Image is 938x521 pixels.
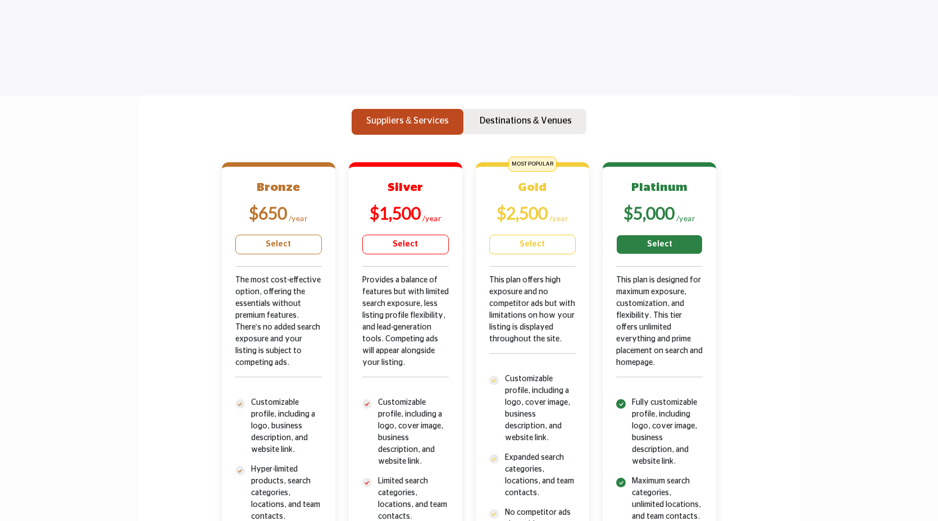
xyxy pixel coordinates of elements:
p: Expanded search categories, locations, and team contacts. [505,452,576,499]
p: Customizable profile, including a logo, cover image, business description, and website link. [378,397,449,468]
b: Bronze [257,181,300,193]
b: $2,500 [497,203,548,223]
sub: /year [422,213,442,223]
p: Customizable profile, including a logo, cover image, business description, and website link. [505,373,576,444]
div: This plan offers high exposure and no competitor ads but with limitations on how your listing is ... [489,275,576,373]
button: Destinations & Venues [465,109,586,135]
b: Silver [388,181,423,193]
div: This plan is designed for maximum exposure, customization, and flexibility. This tier offers unli... [616,275,703,397]
div: Provides a balance of features but with limited search exposure, less listing profile flexibility... [362,275,449,397]
button: Suppliers & Services [352,109,463,135]
p: Customizable profile, including a logo, business description, and website link. [251,397,322,456]
sub: /year [289,213,308,223]
sub: /year [676,213,696,223]
p: Fully customizable profile, including logo, cover image, business description, and website link. [632,397,703,468]
sub: /year [549,213,569,223]
a: Select [235,235,322,254]
p: Suppliers & Services [366,114,449,127]
p: Destinations & Venues [480,114,572,127]
b: Platinum [631,181,687,193]
b: $1,500 [370,203,421,223]
b: $650 [249,203,287,223]
a: Select [489,235,576,254]
b: Gold [518,181,547,193]
a: Select [616,235,703,254]
b: $5,000 [623,203,675,223]
span: MOST POPULAR [508,157,557,172]
a: Select [362,235,449,254]
div: The most cost-effective option, offering the essentials without premium features. There’s no adde... [235,275,322,397]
